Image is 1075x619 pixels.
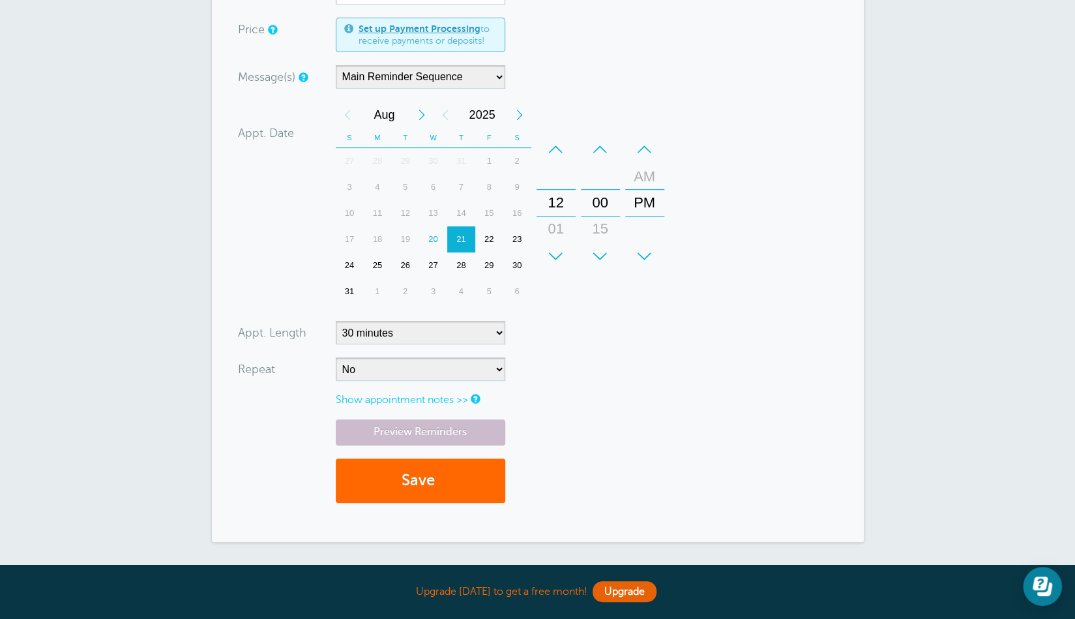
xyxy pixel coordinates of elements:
a: Preview Reminders [336,419,505,445]
div: 24 [336,252,364,279]
div: 13 [419,200,447,226]
a: Set up Payment Processing [359,23,480,34]
div: Wednesday, September 3 [419,279,447,305]
div: 26 [391,252,419,279]
div: 31 [336,279,364,305]
div: 4 [363,174,391,200]
div: AM [629,164,660,190]
div: Tuesday, July 29 [391,148,419,174]
div: 27 [336,148,364,174]
div: 15 [585,216,616,242]
div: 1 [475,148,503,174]
div: PM [629,190,660,216]
div: 3 [336,174,364,200]
div: 2 [391,279,419,305]
div: 00 [585,190,616,216]
div: Previous Year [434,102,457,128]
div: Tuesday, August 5 [391,174,419,200]
div: 18 [363,226,391,252]
div: Saturday, September 6 [503,279,531,305]
div: 15 [475,200,503,226]
div: Friday, August 15 [475,200,503,226]
div: Saturday, August 30 [503,252,531,279]
a: Simple templates and custom messages will use the reminder schedule set under Settings > Reminder... [299,73,306,82]
div: Wednesday, July 30 [419,148,447,174]
div: 5 [391,174,419,200]
div: 30 [585,242,616,268]
div: Thursday, August 7 [447,174,475,200]
th: W [419,128,447,148]
span: 2025 [457,102,508,128]
div: Hours [537,136,576,269]
div: 16 [503,200,531,226]
div: Wednesday, August 6 [419,174,447,200]
a: Show appointment notes >> [336,394,468,406]
div: 21 [447,226,475,252]
div: Next Month [410,102,434,128]
div: Tuesday, August 19 [391,226,419,252]
div: 8 [475,174,503,200]
a: An optional price for the appointment. If you set a price, you can include a payment link in your... [268,25,276,34]
div: Thursday, August 21 [447,226,475,252]
div: 4 [447,279,475,305]
label: Appt. Length [238,327,306,339]
div: 5 [475,279,503,305]
div: 01 [540,216,572,242]
div: 17 [336,226,364,252]
iframe: Resource center [1023,567,1062,606]
div: 20 [419,226,447,252]
div: Previous Month [336,102,359,128]
div: Friday, August 8 [475,174,503,200]
label: Price [238,23,265,35]
div: Tuesday, September 2 [391,279,419,305]
div: Saturday, August 2 [503,148,531,174]
div: 28 [363,148,391,174]
div: Today, Wednesday, August 20 [419,226,447,252]
div: Wednesday, August 27 [419,252,447,279]
div: Tuesday, August 26 [391,252,419,279]
div: 7 [447,174,475,200]
div: 6 [419,174,447,200]
th: M [363,128,391,148]
button: Save [336,459,505,504]
th: F [475,128,503,148]
div: Minutes [581,136,620,269]
div: Saturday, August 9 [503,174,531,200]
div: Saturday, August 16 [503,200,531,226]
div: 11 [363,200,391,226]
div: Tuesday, August 12 [391,200,419,226]
div: 30 [503,252,531,279]
div: Sunday, August 31 [336,279,364,305]
div: Sunday, August 17 [336,226,364,252]
div: 22 [475,226,503,252]
div: Sunday, August 10 [336,200,364,226]
div: 3 [419,279,447,305]
div: Sunday, July 27 [336,148,364,174]
th: S [503,128,531,148]
div: 28 [447,252,475,279]
th: T [391,128,419,148]
th: S [336,128,364,148]
div: 30 [419,148,447,174]
a: Notes are for internal use only, and are not visible to your clients. [471,395,479,403]
label: Repeat [238,363,275,375]
div: 02 [540,242,572,268]
span: to receive payments or deposits! [359,23,497,46]
div: 12 [391,200,419,226]
a: Upgrade [593,581,656,602]
div: Sunday, August 3 [336,174,364,200]
div: 29 [391,148,419,174]
div: 19 [391,226,419,252]
div: 12 [540,190,572,216]
div: 1 [363,279,391,305]
div: Upgrade [DATE] to get a free month! [212,578,864,606]
div: Friday, August 22 [475,226,503,252]
div: Thursday, August 14 [447,200,475,226]
div: Monday, August 11 [363,200,391,226]
label: Appt. Date [238,127,294,139]
div: Monday, September 1 [363,279,391,305]
div: 25 [363,252,391,279]
div: Saturday, August 23 [503,226,531,252]
div: Monday, August 25 [363,252,391,279]
span: August [359,102,410,128]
